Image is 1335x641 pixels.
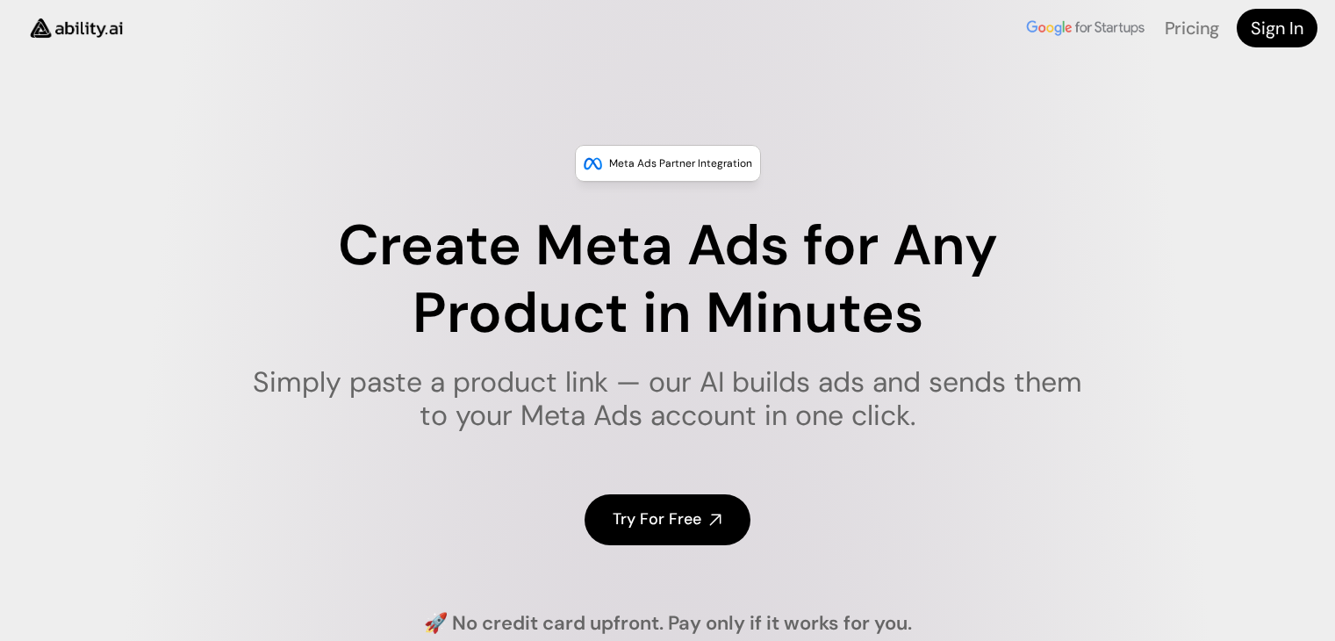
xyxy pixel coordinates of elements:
h1: Simply paste a product link — our AI builds ads and sends them to your Meta Ads account in one cl... [241,365,1094,433]
a: Sign In [1237,9,1317,47]
p: Meta Ads Partner Integration [609,155,752,172]
a: Pricing [1165,17,1219,40]
h4: Try For Free [613,508,701,530]
a: Try For Free [585,494,750,544]
h1: Create Meta Ads for Any Product in Minutes [241,212,1094,348]
h4: Sign In [1251,16,1303,40]
h4: 🚀 No credit card upfront. Pay only if it works for you. [424,610,912,637]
